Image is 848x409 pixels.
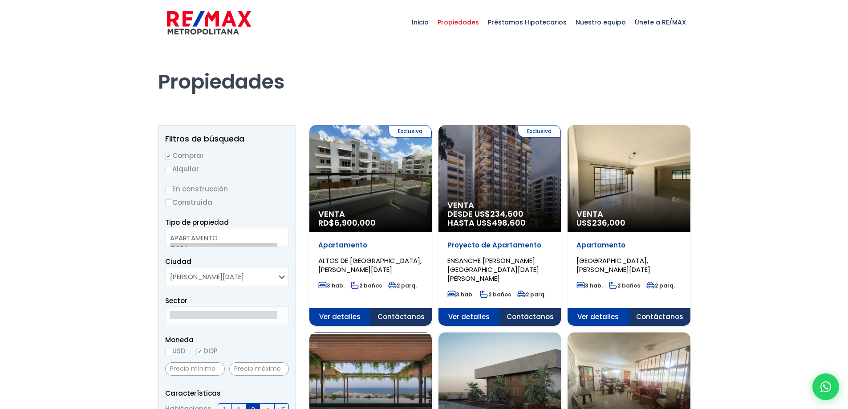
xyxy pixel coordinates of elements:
span: 498,600 [492,217,526,228]
input: Construida [165,199,172,207]
span: Sector [165,296,187,305]
img: remax-metropolitana-logo [167,9,251,36]
span: 236,000 [592,217,625,228]
span: 2 baños [351,282,382,289]
span: 2 parq. [388,282,417,289]
span: Contáctanos [370,308,432,326]
span: Venta [447,201,552,210]
span: DESDE US$ [447,210,552,227]
option: APARTAMENTO [170,233,277,243]
option: CASA [170,243,277,253]
p: Apartamento [318,241,423,250]
span: Inicio [407,9,433,36]
span: Únete a RE/MAX [630,9,690,36]
a: Exclusiva Venta RD$6,900,000 Apartamento ALTOS DE [GEOGRAPHIC_DATA], [PERSON_NAME][DATE] 3 hab. 2... [309,125,432,326]
span: Venta [318,210,423,219]
input: DOP [196,348,203,355]
span: Nuestro equipo [571,9,630,36]
span: Ver detalles [438,308,500,326]
span: 3 hab. [318,282,345,289]
span: [GEOGRAPHIC_DATA], [PERSON_NAME][DATE] [576,256,650,274]
label: Alquilar [165,163,289,174]
span: 6,900,000 [334,217,376,228]
span: Venta [576,210,681,219]
span: Exclusiva [518,125,561,138]
span: 2 parq. [517,291,546,298]
span: Tipo de propiedad [165,218,229,227]
a: Venta US$236,000 Apartamento [GEOGRAPHIC_DATA], [PERSON_NAME][DATE] 3 hab. 2 baños 2 parq. Ver de... [568,125,690,326]
span: 2 parq. [646,282,675,289]
h1: Propiedades [158,45,690,94]
span: Moneda [165,334,289,345]
label: Comprar [165,150,289,161]
span: Ver detalles [568,308,629,326]
span: ALTOS DE [GEOGRAPHIC_DATA], [PERSON_NAME][DATE] [318,256,422,274]
p: Apartamento [576,241,681,250]
span: 3 hab. [447,291,474,298]
label: Construida [165,197,289,208]
span: Ver detalles [309,308,371,326]
span: Exclusiva [389,125,432,138]
span: Contáctanos [499,308,561,326]
span: RD$ [318,217,376,228]
label: En construcción [165,183,289,194]
span: Propiedades [433,9,483,36]
input: Comprar [165,153,172,160]
span: 234,600 [490,208,523,219]
span: 2 baños [480,291,511,298]
input: En construcción [165,186,172,193]
p: Características [165,388,289,399]
span: Ciudad [165,257,191,266]
input: USD [165,348,172,355]
h2: Filtros de búsqueda [165,134,289,143]
span: 2 baños [609,282,640,289]
label: DOP [196,345,218,356]
span: Préstamos Hipotecarios [483,9,571,36]
p: Proyecto de Apartamento [447,241,552,250]
span: Contáctanos [629,308,690,326]
input: Precio mínimo [165,362,225,376]
a: Exclusiva Venta DESDE US$234,600 HASTA US$498,600 Proyecto de Apartamento ENSANCHE [PERSON_NAME][... [438,125,561,326]
span: US$ [576,217,625,228]
span: ENSANCHE [PERSON_NAME][GEOGRAPHIC_DATA][DATE][PERSON_NAME] [447,256,539,283]
label: USD [165,345,186,356]
span: 3 hab. [576,282,603,289]
input: Alquilar [165,166,172,173]
span: HASTA US$ [447,219,552,227]
input: Precio máximo [229,362,289,376]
